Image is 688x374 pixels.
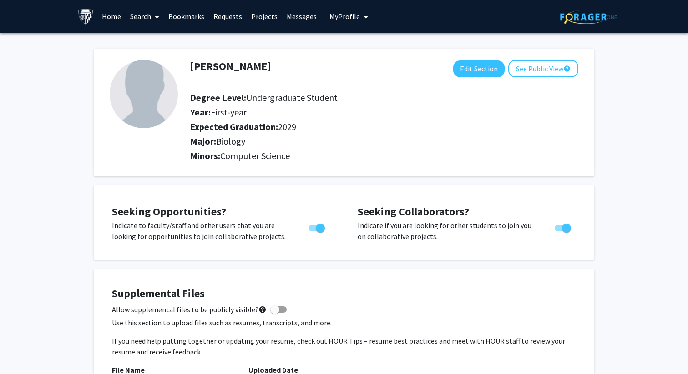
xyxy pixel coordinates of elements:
[112,287,576,300] h4: Supplemental Files
[329,12,360,21] span: My Profile
[190,136,578,147] h2: Major:
[190,150,578,161] h2: Minors:
[246,92,338,103] span: Undergraduate Student
[278,121,296,132] span: 2029
[110,60,178,128] img: Profile Picture
[305,220,330,234] div: Toggle
[563,63,571,74] mat-icon: help
[258,304,267,315] mat-icon: help
[164,0,209,32] a: Bookmarks
[112,335,576,357] p: If you need help putting together or updating your resume, check out HOUR Tips – resume best prac...
[78,9,94,25] img: Johns Hopkins University Logo
[282,0,321,32] a: Messages
[190,60,271,73] h1: [PERSON_NAME]
[209,0,247,32] a: Requests
[97,0,126,32] a: Home
[551,220,576,234] div: Toggle
[112,304,267,315] span: Allow supplemental files to be publicly visible?
[126,0,164,32] a: Search
[216,135,245,147] span: Biology
[112,220,291,242] p: Indicate to faculty/staff and other users that you are looking for opportunities to join collabor...
[247,0,282,32] a: Projects
[190,121,527,132] h2: Expected Graduation:
[453,60,505,77] button: Edit Section
[112,204,226,219] span: Seeking Opportunities?
[358,220,537,242] p: Indicate if you are looking for other students to join you on collaborative projects.
[190,92,527,103] h2: Degree Level:
[508,60,578,77] button: See Public View
[220,150,290,161] span: Computer Science
[7,333,39,367] iframe: Chat
[560,10,617,24] img: ForagerOne Logo
[112,317,576,328] p: Use this section to upload files such as resumes, transcripts, and more.
[190,107,527,118] h2: Year:
[358,204,469,219] span: Seeking Collaborators?
[211,106,247,118] span: First-year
